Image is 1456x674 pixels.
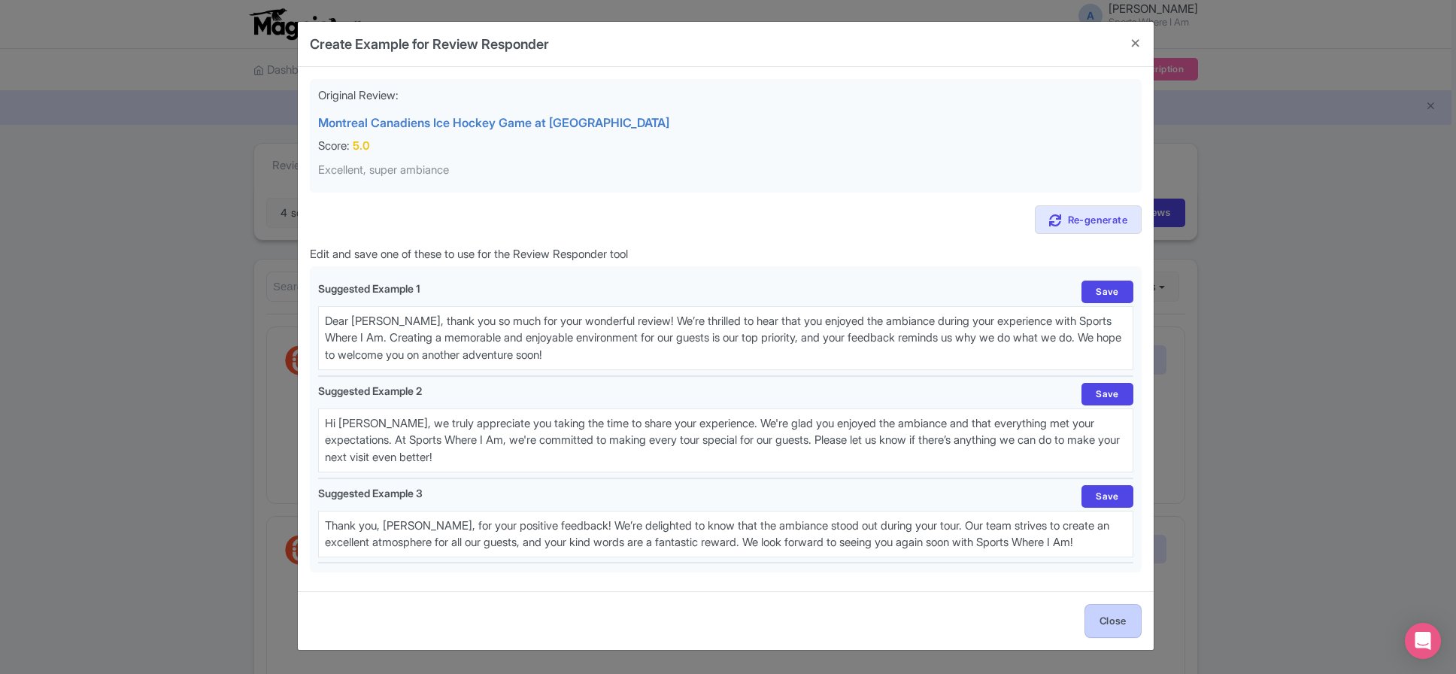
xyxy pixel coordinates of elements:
label: Suggested Example 3 [318,485,423,503]
strong: 5.0 [353,138,370,153]
a: Save [1081,383,1133,405]
span: Score: [318,138,350,153]
textarea: Thank you, [PERSON_NAME], for your positive feedback! We’re delighted to know that the ambiance s... [318,511,1133,557]
a: Save [1081,485,1133,508]
button: Close [1118,22,1154,65]
h5: Montreal Canadiens Ice Hockey Game at [GEOGRAPHIC_DATA] [318,117,1133,130]
label: Suggested Example 1 [318,281,420,299]
p: Edit and save one of these to use for the Review Responder tool [310,246,1142,263]
a: Re-generate [1035,205,1142,234]
textarea: Hi [PERSON_NAME], we truly appreciate you taking the time to share your experience. We're glad yo... [318,408,1133,472]
textarea: Dear [PERSON_NAME], thank you so much for your wonderful review! We’re thrilled to hear that you ... [318,306,1133,370]
a: Save [1081,281,1133,303]
h4: Create Example for Review Responder [310,34,549,54]
p: Excellent, super ambiance [318,162,1133,179]
div: Original Review: [310,79,1142,193]
label: Suggested Example 2 [318,383,422,401]
div: Open Intercom Messenger [1405,623,1441,659]
button: Close [1084,604,1142,638]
